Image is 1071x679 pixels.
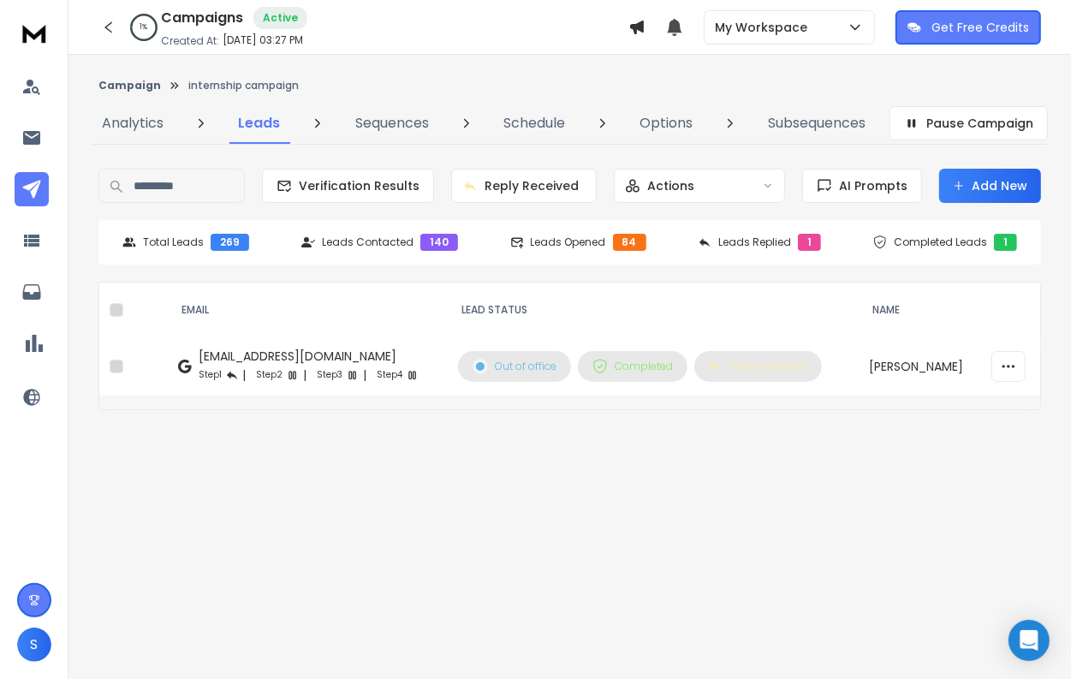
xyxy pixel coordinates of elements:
a: Schedule [493,103,575,144]
p: Get Free Credits [931,19,1029,36]
div: 1 [994,234,1017,251]
button: S [17,628,51,662]
button: AI Prompts [802,169,922,203]
a: Leads [228,103,290,144]
p: My Workspace [715,19,814,36]
div: Completed [592,359,673,374]
p: Options [640,113,693,134]
div: 1 [798,234,821,251]
button: Campaign [98,79,161,92]
p: internship campaign [188,79,299,92]
p: | [363,366,366,384]
div: 84 [613,234,646,251]
p: Leads Replied [718,235,791,249]
td: [PERSON_NAME] [859,337,981,396]
div: Reply Received [709,360,807,373]
p: | [303,366,306,384]
th: LEAD STATUS [448,283,859,337]
p: Sequences [355,113,429,134]
th: NAME [859,283,981,337]
button: Verification Results [262,169,434,203]
p: Step 1 [199,366,222,384]
button: Get Free Credits [895,10,1041,45]
p: 1 % [140,22,148,33]
a: Sequences [345,103,439,144]
p: Reply Received [485,177,579,194]
button: Add New [939,169,1041,203]
p: Subsequences [768,113,866,134]
p: Actions [647,177,694,194]
p: Total Leads [143,235,204,249]
p: Leads Contacted [322,235,414,249]
div: Out of office [473,359,556,374]
div: Open Intercom Messenger [1009,620,1050,661]
p: Step 2 [256,366,283,384]
h1: Campaigns [161,8,243,28]
p: Created At: [161,34,219,48]
div: 269 [211,234,249,251]
p: Analytics [102,113,164,134]
th: EMAIL [168,283,448,337]
span: Verification Results [292,177,419,194]
p: [DATE] 03:27 PM [223,33,303,47]
button: Pause Campaign [890,106,1048,140]
a: Analytics [92,103,174,144]
p: | [242,366,246,384]
div: 140 [420,234,458,251]
div: Active [253,7,307,29]
span: AI Prompts [832,177,907,194]
p: Completed Leads [894,235,987,249]
p: Schedule [503,113,565,134]
a: Options [630,103,704,144]
p: Step 4 [377,366,402,384]
a: Subsequences [758,103,876,144]
p: Leads Opened [531,235,606,249]
div: [EMAIL_ADDRESS][DOMAIN_NAME] [199,348,419,365]
p: Step 3 [317,366,342,384]
img: logo [17,17,51,49]
p: Leads [238,113,280,134]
